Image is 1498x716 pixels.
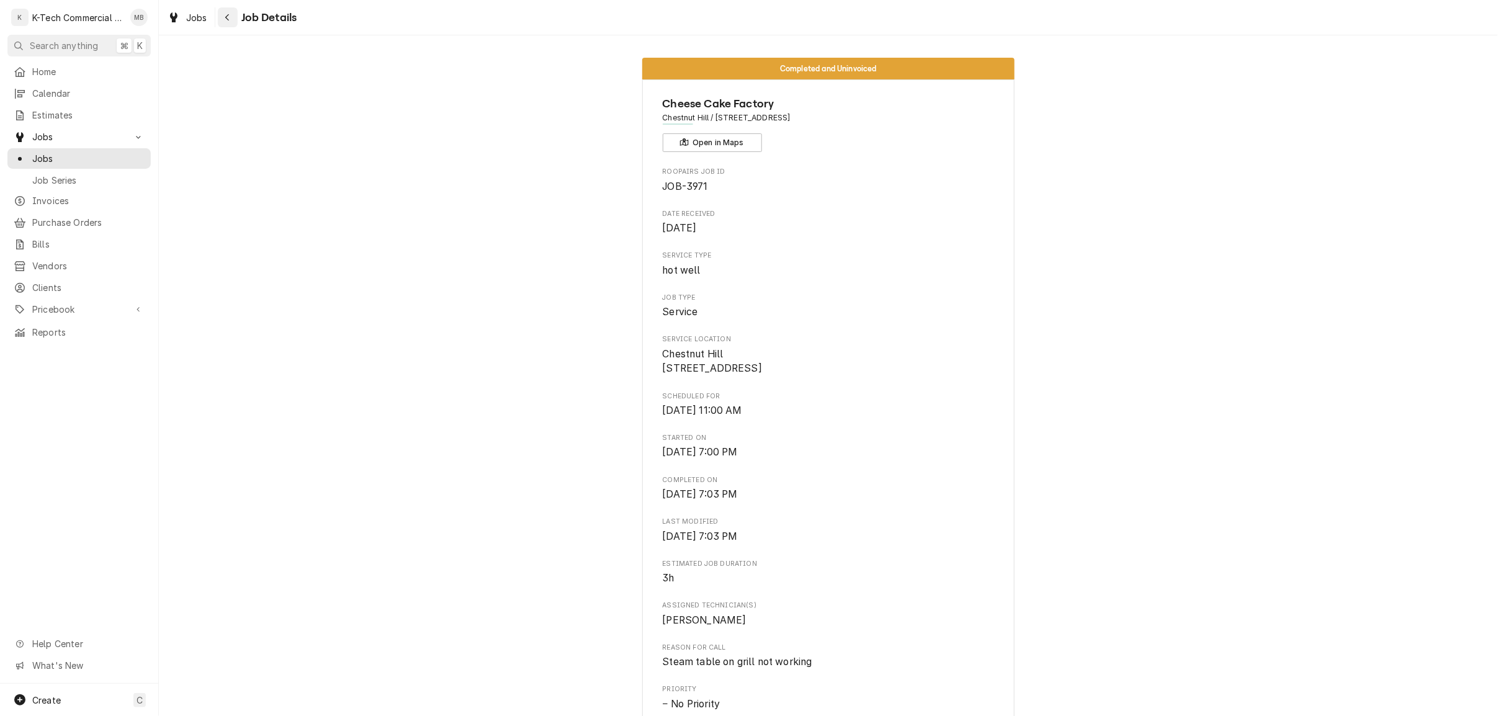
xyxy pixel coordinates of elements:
[663,263,995,278] span: Service Type
[32,87,145,100] span: Calendar
[32,238,145,251] span: Bills
[663,697,995,712] div: No Priority
[7,277,151,298] a: Clients
[30,39,98,52] span: Search anything
[7,148,151,169] a: Jobs
[663,96,995,152] div: Client Information
[663,433,995,460] div: Started On
[663,475,995,502] div: Completed On
[663,181,708,192] span: JOB-3971
[7,633,151,654] a: Go to Help Center
[663,446,738,458] span: [DATE] 7:00 PM
[7,61,151,82] a: Home
[663,571,995,586] span: Estimated Job Duration
[163,7,212,28] a: Jobs
[32,695,61,705] span: Create
[663,559,995,569] span: Estimated Job Duration
[663,559,995,586] div: Estimated Job Duration
[7,35,151,56] button: Search anything⌘K
[663,643,995,669] div: Reason For Call
[663,133,762,152] button: Open in Maps
[7,127,151,147] a: Go to Jobs
[663,405,742,416] span: [DATE] 11:00 AM
[663,656,812,668] span: Steam table on grill not working
[663,209,995,219] span: Date Received
[642,58,1015,79] div: Status
[663,445,995,460] span: Started On
[663,684,995,694] span: Priority
[186,11,207,24] span: Jobs
[663,293,995,320] div: Job Type
[663,601,995,627] div: Assigned Technician(s)
[663,96,995,112] span: Name
[663,112,995,123] span: Address
[663,613,995,628] span: Assigned Technician(s)
[7,299,151,320] a: Go to Pricebook
[32,637,143,650] span: Help Center
[663,403,995,418] span: Scheduled For
[663,529,995,544] span: Last Modified
[238,9,297,26] span: Job Details
[663,167,995,711] div: Job Details
[663,487,995,502] span: Completed On
[32,216,145,229] span: Purchase Orders
[11,9,29,26] div: K
[663,293,995,303] span: Job Type
[7,234,151,254] a: Bills
[663,655,995,669] span: Reason For Call
[32,194,145,207] span: Invoices
[663,517,995,527] span: Last Modified
[7,170,151,190] a: Job Series
[663,601,995,611] span: Assigned Technician(s)
[663,488,738,500] span: [DATE] 7:03 PM
[7,655,151,676] a: Go to What's New
[663,167,995,194] div: Roopairs Job ID
[663,392,995,418] div: Scheduled For
[663,251,995,261] span: Service Type
[7,105,151,125] a: Estimates
[218,7,238,27] button: Navigate back
[663,643,995,653] span: Reason For Call
[7,190,151,211] a: Invoices
[137,39,143,52] span: K
[663,684,995,711] div: Priority
[7,322,151,342] a: Reports
[32,174,145,187] span: Job Series
[663,179,995,194] span: Roopairs Job ID
[130,9,148,26] div: MB
[7,256,151,276] a: Vendors
[32,11,123,24] div: K-Tech Commercial Kitchen Repair & Maintenance
[137,694,143,707] span: C
[663,167,995,177] span: Roopairs Job ID
[663,222,697,234] span: [DATE]
[663,697,995,712] span: Priority
[32,130,126,143] span: Jobs
[663,433,995,443] span: Started On
[663,264,701,276] span: hot well
[32,326,145,339] span: Reports
[7,212,151,233] a: Purchase Orders
[32,659,143,672] span: What's New
[663,305,995,320] span: Job Type
[663,614,747,626] span: [PERSON_NAME]
[663,517,995,544] div: Last Modified
[663,334,995,376] div: Service Location
[130,9,148,26] div: Mehdi Bazidane's Avatar
[32,281,145,294] span: Clients
[663,221,995,236] span: Date Received
[663,347,995,376] span: Service Location
[663,251,995,277] div: Service Type
[663,572,675,584] span: 3h
[663,306,698,318] span: Service
[663,348,763,375] span: Chestnut Hill [STREET_ADDRESS]
[120,39,128,52] span: ⌘
[663,209,995,236] div: Date Received
[32,152,145,165] span: Jobs
[32,109,145,122] span: Estimates
[780,65,877,73] span: Completed and Uninvoiced
[663,530,738,542] span: [DATE] 7:03 PM
[32,65,145,78] span: Home
[7,83,151,104] a: Calendar
[663,334,995,344] span: Service Location
[663,475,995,485] span: Completed On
